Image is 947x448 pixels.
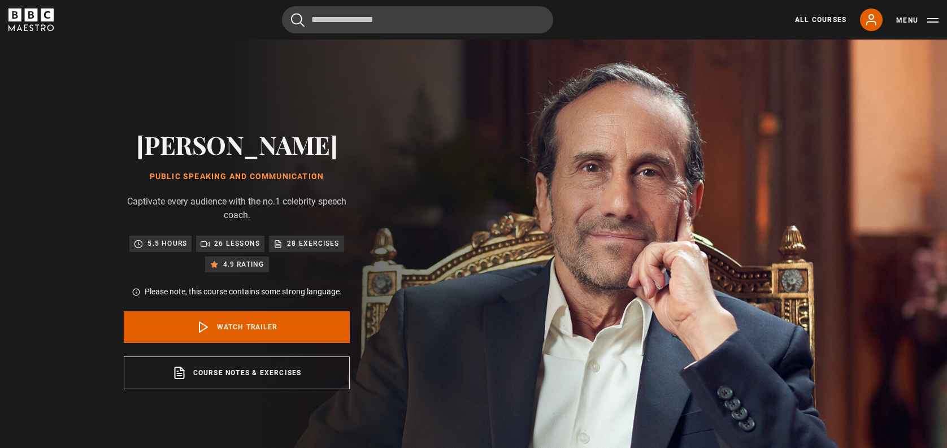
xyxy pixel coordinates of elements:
h1: Public Speaking and Communication [124,172,350,181]
p: Captivate every audience with the no.1 celebrity speech coach. [124,195,350,222]
p: Please note, this course contains some strong language. [145,286,342,298]
p: 26 lessons [214,238,260,249]
a: Watch Trailer [124,311,350,343]
a: All Courses [795,15,846,25]
p: 5.5 hours [147,238,187,249]
button: Toggle navigation [896,15,939,26]
h2: [PERSON_NAME] [124,130,350,159]
p: 4.9 rating [223,259,264,270]
p: 28 exercises [287,238,339,249]
a: Course notes & exercises [124,356,350,389]
button: Submit the search query [291,13,305,27]
svg: BBC Maestro [8,8,54,31]
input: Search [282,6,553,33]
